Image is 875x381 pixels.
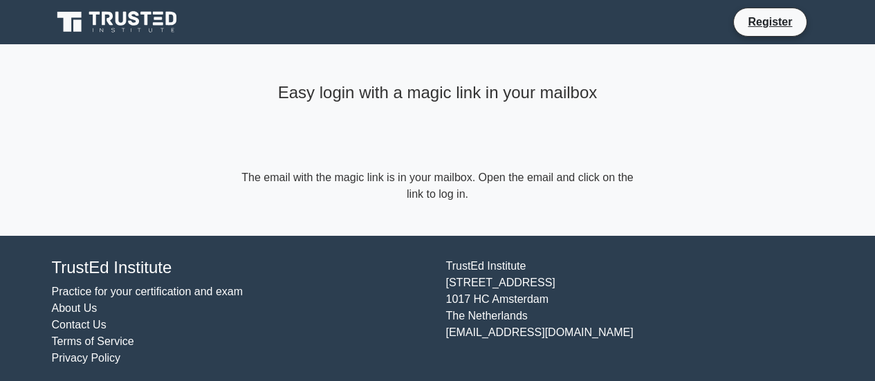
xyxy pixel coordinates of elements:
[52,302,98,314] a: About Us
[239,169,637,203] form: The email with the magic link is in your mailbox. Open the email and click on the link to log in.
[52,352,121,364] a: Privacy Policy
[52,258,430,278] h4: TrustEd Institute
[438,258,832,366] div: TrustEd Institute [STREET_ADDRESS] 1017 HC Amsterdam The Netherlands [EMAIL_ADDRESS][DOMAIN_NAME]
[739,13,800,30] a: Register
[52,319,107,331] a: Contact Us
[52,335,134,347] a: Terms of Service
[52,286,243,297] a: Practice for your certification and exam
[239,83,637,103] h4: Easy login with a magic link in your mailbox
